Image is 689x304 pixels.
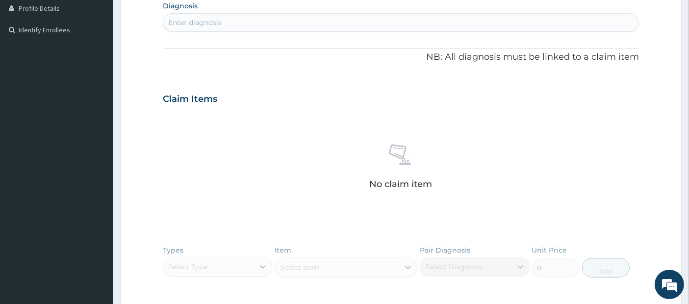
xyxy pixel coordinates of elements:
label: Diagnosis [163,1,198,11]
p: No claim item [369,179,432,189]
div: Chat with us now [51,55,165,68]
div: Enter diagnosis [168,18,222,27]
textarea: Type your message and hit 'Enter' [5,201,187,235]
h3: Claim Items [163,94,217,105]
div: Minimize live chat window [161,5,184,28]
img: d_794563401_company_1708531726252_794563401 [18,49,40,73]
span: We're online! [57,90,135,189]
p: NB: All diagnosis must be linked to a claim item [163,51,639,64]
